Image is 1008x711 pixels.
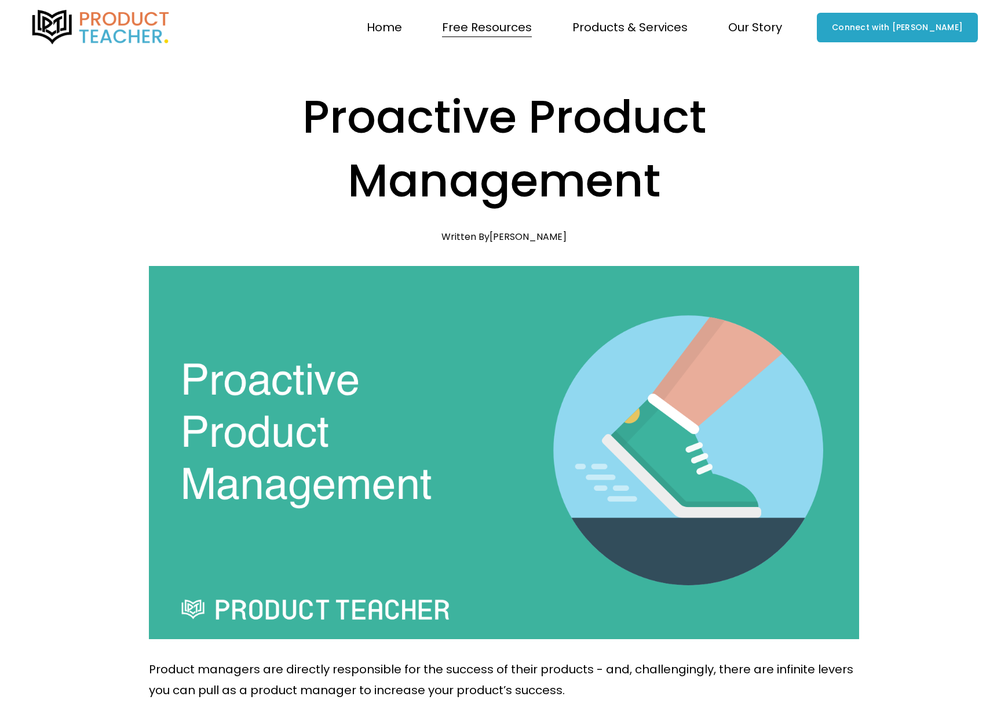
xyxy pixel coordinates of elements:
[441,231,567,242] div: Written By
[367,16,402,39] a: Home
[490,230,567,243] a: [PERSON_NAME]
[442,17,532,38] span: Free Resources
[442,16,532,39] a: folder dropdown
[149,659,860,701] p: Product managers are directly responsible for the success of their products - and, challengingly,...
[572,16,688,39] a: folder dropdown
[728,17,782,38] span: Our Story
[572,17,688,38] span: Products & Services
[149,85,860,213] h1: Proactive Product Management
[728,16,782,39] a: folder dropdown
[817,13,977,43] a: Connect with [PERSON_NAME]
[30,10,171,45] img: Product Teacher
